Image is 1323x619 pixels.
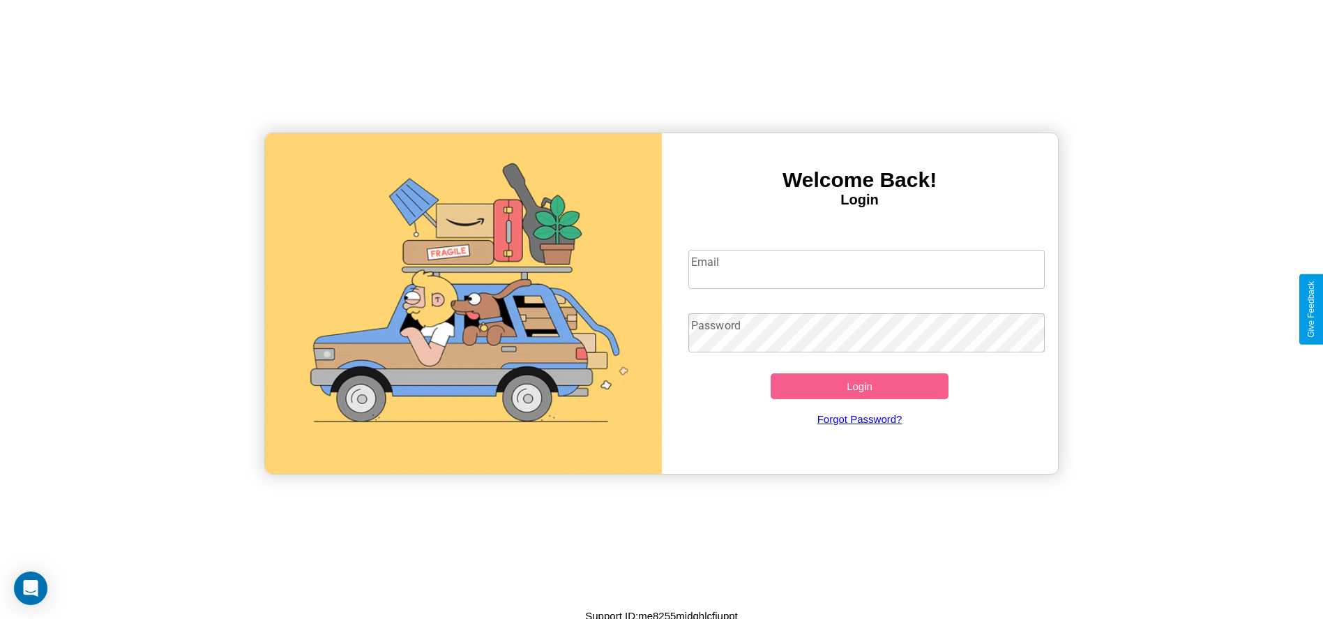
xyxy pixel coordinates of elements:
[681,399,1038,439] a: Forgot Password?
[14,572,47,605] div: Open Intercom Messenger
[662,168,1058,192] h3: Welcome Back!
[771,373,949,399] button: Login
[1306,281,1316,338] div: Give Feedback
[662,192,1058,208] h4: Login
[265,133,661,474] img: gif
